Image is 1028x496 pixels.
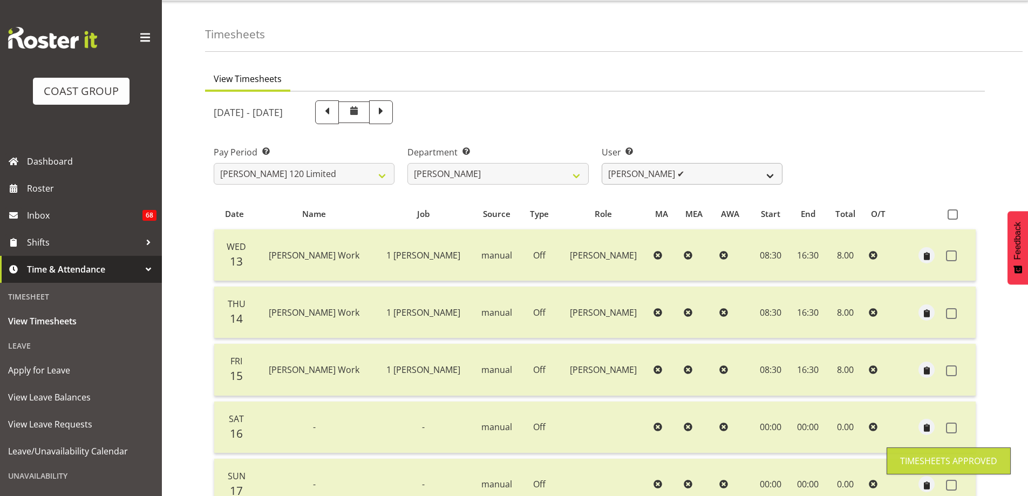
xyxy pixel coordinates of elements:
a: Leave/Unavailability Calendar [3,438,159,465]
label: User [602,146,782,159]
h5: [DATE] - [DATE] [214,106,283,118]
td: 08:30 [752,344,790,396]
span: Roster [27,180,156,196]
span: Total [835,208,855,220]
td: 0.00 [826,402,865,453]
span: Date [225,208,244,220]
div: Timesheets Approved [900,454,997,467]
td: 8.00 [826,287,865,338]
span: manual [481,307,512,318]
span: [PERSON_NAME] [570,307,637,318]
span: Sun [228,470,246,482]
span: 16 [230,426,243,441]
span: Start [761,208,780,220]
span: View Timesheets [8,313,154,329]
span: manual [481,478,512,490]
span: 13 [230,254,243,269]
span: End [801,208,815,220]
span: manual [481,249,512,261]
td: 8.00 [826,229,865,281]
td: 16:30 [789,344,826,396]
button: Feedback - Show survey [1007,211,1028,284]
span: manual [481,364,512,376]
a: View Leave Requests [3,411,159,438]
div: COAST GROUP [44,83,119,99]
td: 08:30 [752,229,790,281]
span: [PERSON_NAME] [570,364,637,376]
span: Type [530,208,549,220]
span: 15 [230,368,243,383]
span: Time & Attendance [27,261,140,277]
h4: Timesheets [205,28,265,40]
a: View Timesheets [3,308,159,335]
span: Job [417,208,430,220]
td: 00:00 [752,402,790,453]
span: [PERSON_NAME] Work [269,307,359,318]
a: Apply for Leave [3,357,159,384]
span: Name [302,208,326,220]
td: Off [521,287,558,338]
span: Wed [227,241,246,253]
span: Dashboard [27,153,156,169]
span: View Timesheets [214,72,282,85]
span: 1 [PERSON_NAME] [386,364,460,376]
span: Fri [230,355,242,367]
div: Unavailability [3,465,159,487]
span: Leave/Unavailability Calendar [8,443,154,459]
span: [PERSON_NAME] Work [269,249,359,261]
span: MEA [685,208,703,220]
span: - [422,421,425,433]
div: Timesheet [3,286,159,308]
a: View Leave Balances [3,384,159,411]
td: Off [521,344,558,396]
span: 68 [142,210,156,221]
span: O/T [871,208,886,220]
span: 1 [PERSON_NAME] [386,307,460,318]
span: Feedback [1013,222,1023,260]
span: Apply for Leave [8,362,154,378]
span: - [313,478,316,490]
td: 8.00 [826,344,865,396]
span: View Leave Balances [8,389,154,405]
span: AWA [721,208,739,220]
span: manual [481,421,512,433]
span: [PERSON_NAME] Work [269,364,359,376]
span: Shifts [27,234,140,250]
td: Off [521,402,558,453]
span: Sat [229,413,244,425]
label: Department [407,146,588,159]
td: 16:30 [789,287,826,338]
span: Role [595,208,612,220]
span: - [422,478,425,490]
td: 00:00 [789,402,826,453]
span: - [313,421,316,433]
label: Pay Period [214,146,394,159]
div: Leave [3,335,159,357]
span: 14 [230,311,243,326]
span: Thu [228,298,246,310]
span: Inbox [27,207,142,223]
img: Rosterit website logo [8,27,97,49]
span: MA [655,208,668,220]
span: Source [483,208,510,220]
td: 16:30 [789,229,826,281]
td: 08:30 [752,287,790,338]
td: Off [521,229,558,281]
span: 1 [PERSON_NAME] [386,249,460,261]
span: [PERSON_NAME] [570,249,637,261]
span: View Leave Requests [8,416,154,432]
